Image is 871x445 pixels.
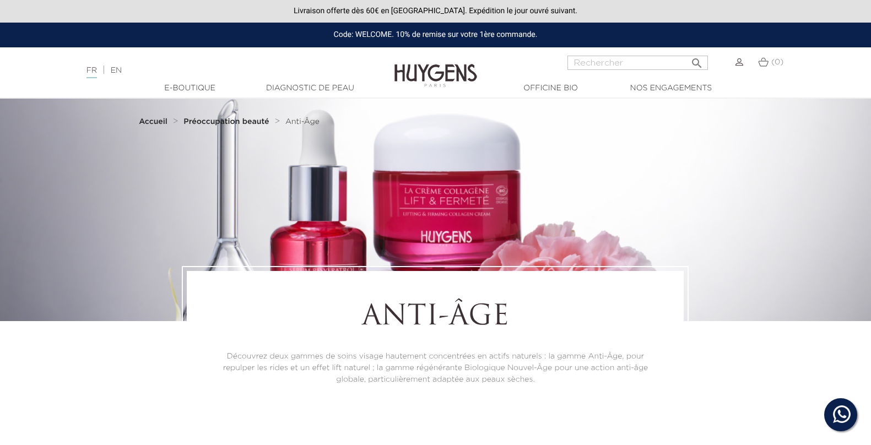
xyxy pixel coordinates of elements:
[687,52,707,67] button: 
[285,117,320,126] a: Anti-Âge
[183,117,272,126] a: Préoccupation beauté
[81,64,355,77] div: |
[255,83,365,94] a: Diagnostic de peau
[86,67,97,78] a: FR
[567,56,708,70] input: Rechercher
[285,118,320,126] span: Anti-Âge
[139,118,167,126] strong: Accueil
[139,117,170,126] a: Accueil
[496,83,606,94] a: Officine Bio
[217,351,653,386] p: Découvrez deux gammes de soins visage hautement concentrées en actifs naturels : la gamme Anti-Âg...
[616,83,726,94] a: Nos engagements
[217,301,653,334] h1: Anti-Âge
[771,58,783,66] span: (0)
[135,83,245,94] a: E-Boutique
[394,46,477,89] img: Huygens
[690,53,704,67] i: 
[111,67,122,74] a: EN
[183,118,269,126] strong: Préoccupation beauté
